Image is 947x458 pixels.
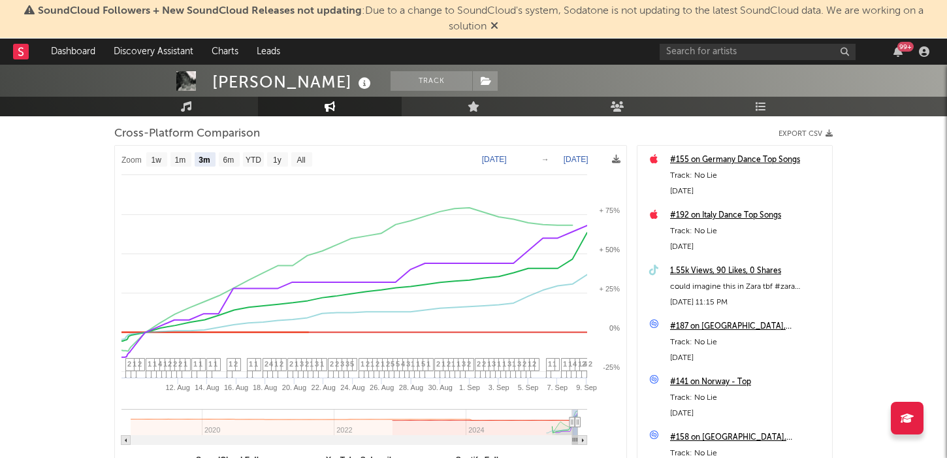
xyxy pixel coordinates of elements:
[300,360,304,368] span: 3
[670,430,826,446] a: #158 on [GEOGRAPHIC_DATA], [GEOGRAPHIC_DATA]
[897,42,914,52] div: 99 +
[459,384,480,391] text: 1. Sep
[670,295,826,310] div: [DATE] 11:15 PM
[564,155,588,164] text: [DATE]
[273,155,281,165] text: 1y
[184,360,187,368] span: 1
[127,360,131,368] span: 2
[670,350,826,366] div: [DATE]
[778,130,833,138] button: Export CSV
[208,360,212,368] span: 1
[193,360,197,368] span: 1
[467,360,471,368] span: 2
[573,360,577,368] span: 4
[248,39,289,65] a: Leads
[114,126,260,142] span: Cross-Platform Comparison
[399,384,423,391] text: 28. Aug
[361,360,364,368] span: 1
[312,384,336,391] text: 22. Aug
[553,360,556,368] span: 1
[391,360,394,368] span: 5
[104,39,202,65] a: Discovery Assistant
[411,360,415,368] span: 1
[282,384,306,391] text: 20. Aug
[670,239,826,255] div: [DATE]
[305,360,309,368] span: 2
[340,360,344,368] span: 3
[578,360,586,368] span: 12
[670,263,826,279] a: 1.55k Views, 90 Likes, 0 Shares
[541,155,549,164] text: →
[670,406,826,421] div: [DATE]
[249,360,253,368] span: 1
[224,384,248,391] text: 16. Aug
[670,374,826,390] div: #141 on Norway - Top
[670,152,826,168] a: #155 on Germany Dance Top Songs
[532,360,536,368] span: 2
[482,155,507,164] text: [DATE]
[391,71,472,91] button: Track
[153,360,157,368] span: 1
[320,360,324,368] span: 1
[158,360,162,368] span: 4
[152,155,162,165] text: 1w
[547,384,568,391] text: 7. Sep
[366,360,370,368] span: 2
[340,384,364,391] text: 24. Aug
[670,335,826,350] div: Track: No Lie
[428,384,453,391] text: 30. Aug
[254,360,258,368] span: 1
[310,360,313,368] span: 1
[386,360,390,368] span: 2
[522,360,526,368] span: 2
[138,360,142,368] span: 2
[489,384,509,391] text: 3. Sep
[376,360,379,368] span: 2
[212,71,374,93] div: [PERSON_NAME]
[609,324,620,332] text: 0%
[38,6,362,16] span: SoundCloud Followers + New SoundCloud Releases not updating
[148,360,152,368] span: 1
[421,360,425,368] span: 5
[223,155,234,165] text: 6m
[396,360,400,368] span: 5
[441,360,445,368] span: 1
[490,22,498,32] span: Dismiss
[426,360,430,368] span: 1
[229,360,233,368] span: 1
[274,360,278,368] span: 1
[507,360,511,368] span: 3
[670,168,826,184] div: Track: No Lie
[173,360,177,368] span: 2
[289,360,293,368] span: 2
[518,384,539,391] text: 5. Sep
[451,360,455,368] span: 1
[502,360,506,368] span: 1
[175,155,186,165] text: 1m
[269,360,273,368] span: 4
[512,360,516,368] span: 1
[482,360,486,368] span: 2
[178,360,182,368] span: 2
[163,360,167,368] span: 1
[133,360,136,368] span: 1
[370,384,394,391] text: 26. Aug
[462,360,466,368] span: 3
[381,360,385,368] span: 1
[660,44,856,60] input: Search for artists
[246,155,261,165] text: YTD
[670,184,826,199] div: [DATE]
[345,360,349,368] span: 3
[436,360,440,368] span: 2
[670,319,826,335] a: #187 on [GEOGRAPHIC_DATA], [GEOGRAPHIC_DATA]
[297,155,305,165] text: All
[330,360,334,368] span: 2
[893,46,903,57] button: 99+
[588,360,592,368] span: 2
[265,360,268,368] span: 2
[214,360,217,368] span: 1
[528,360,532,368] span: 1
[670,208,826,223] a: #192 on Italy Dance Top Songs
